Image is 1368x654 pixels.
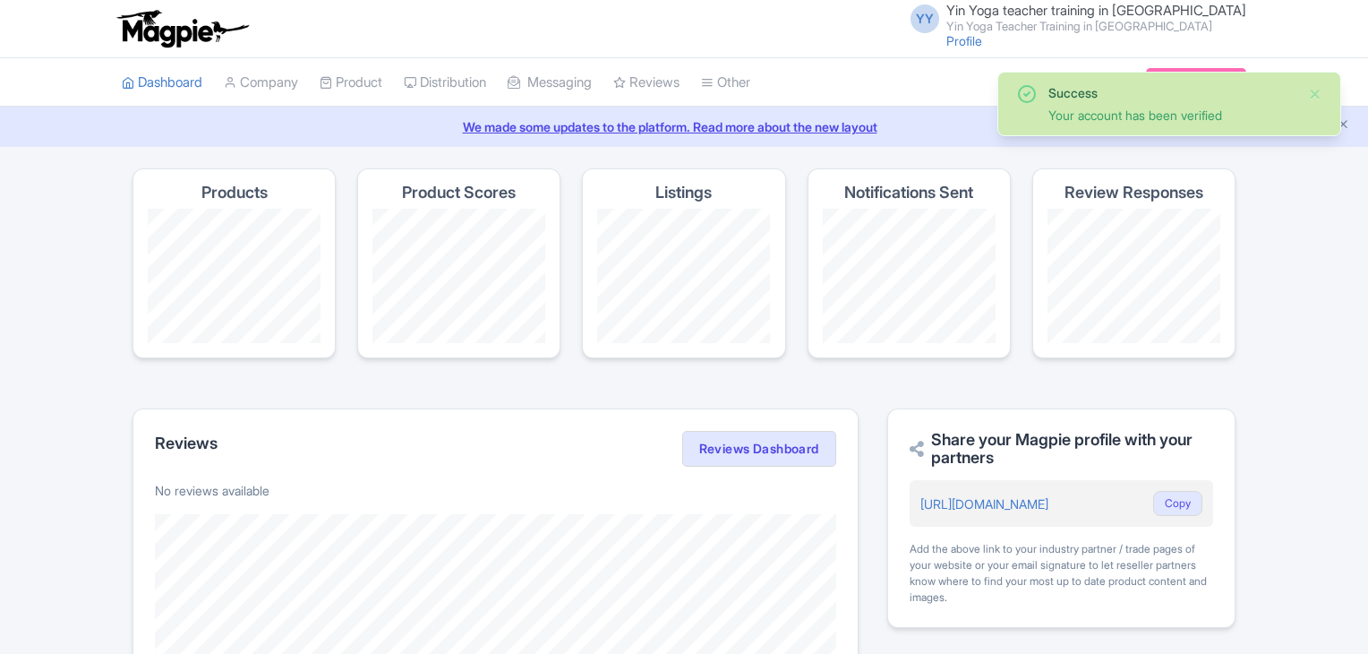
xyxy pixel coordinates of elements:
[946,21,1246,32] small: Yin Yoga Teacher Training in [GEOGRAPHIC_DATA]
[1064,184,1203,202] h4: Review Responses
[1048,83,1294,102] div: Success
[920,496,1048,512] a: [URL][DOMAIN_NAME]
[910,431,1213,467] h2: Share your Magpie profile with your partners
[1308,83,1322,105] button: Close
[946,33,982,48] a: Profile
[155,435,218,452] h2: Reviews
[682,431,836,467] a: Reviews Dashboard
[224,58,298,108] a: Company
[1048,106,1294,125] div: Your account has been verified
[11,117,1357,136] a: We made some updates to the platform. Read more about the new layout
[701,58,750,108] a: Other
[900,4,1246,32] a: YY Yin Yoga teacher training in [GEOGRAPHIC_DATA] Yin Yoga Teacher Training in [GEOGRAPHIC_DATA]
[402,184,516,202] h4: Product Scores
[613,58,680,108] a: Reviews
[508,58,592,108] a: Messaging
[320,58,382,108] a: Product
[113,9,252,48] img: logo-ab69f6fb50320c5b225c76a69d11143b.png
[201,184,268,202] h4: Products
[155,481,836,500] p: No reviews available
[946,2,1246,19] span: Yin Yoga teacher training in [GEOGRAPHIC_DATA]
[404,58,486,108] a: Distribution
[910,541,1213,606] div: Add the above link to your industry partner / trade pages of your website or your email signature...
[655,184,712,202] h4: Listings
[1146,68,1246,95] a: Subscription
[122,58,202,108] a: Dashboard
[1153,491,1202,516] button: Copy
[844,184,973,202] h4: Notifications Sent
[911,4,939,33] span: YY
[1337,116,1350,136] button: Close announcement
